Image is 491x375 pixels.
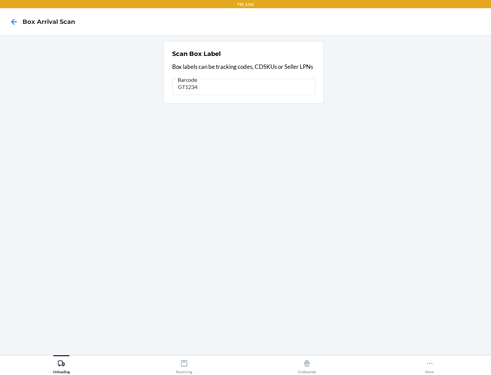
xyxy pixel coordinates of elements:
[237,1,254,7] p: TST_LOG
[176,357,192,374] div: Receiving
[425,357,434,374] div: More
[298,357,316,374] div: Outbounds
[53,357,70,374] div: Unloading
[172,62,315,71] p: Box labels can be tracking codes, CDSKUs or Seller LPNs
[172,49,221,58] h2: Scan Box Label
[177,76,198,83] span: Barcode
[123,355,245,374] button: Receiving
[245,355,368,374] button: Outbounds
[172,79,315,95] input: Barcode
[368,355,491,374] button: More
[23,17,75,26] h4: Box Arrival Scan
